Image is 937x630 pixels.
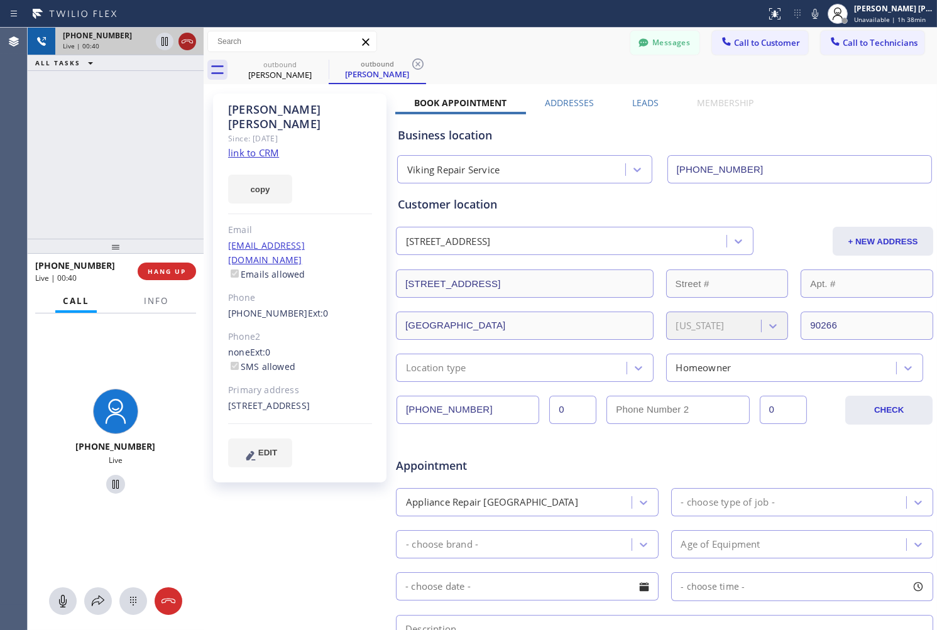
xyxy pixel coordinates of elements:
input: City [396,312,654,340]
span: [PHONE_NUMBER] [76,440,156,452]
button: Open directory [84,587,112,615]
div: - choose brand - [406,537,478,551]
span: Ext: 0 [250,346,271,358]
button: + NEW ADDRESS [833,227,933,256]
div: outbound [233,60,327,69]
div: outbound [330,59,425,68]
label: Emails allowed [228,268,305,280]
button: Hang up [155,587,182,615]
button: Call to Customer [712,31,808,55]
span: Live | 00:40 [63,41,99,50]
label: Membership [697,97,753,109]
button: Open dialpad [119,587,147,615]
span: Live | 00:40 [35,273,77,283]
button: copy [228,175,292,204]
button: Mute [806,5,824,23]
div: Phone2 [228,330,372,344]
div: [PERSON_NAME] [PERSON_NAME] [228,102,372,131]
div: Email [228,223,372,237]
button: Hold Customer [106,475,125,494]
span: Info [144,295,168,307]
label: Addresses [545,97,594,109]
label: Book Appointment [414,97,507,109]
span: [PHONE_NUMBER] [35,259,115,271]
label: SMS allowed [228,361,295,372]
span: [PHONE_NUMBER] [63,30,132,41]
button: Hold Customer [156,33,173,50]
span: Live [109,455,123,465]
div: Location type [406,361,466,375]
span: Ext: 0 [308,307,329,319]
div: Elizabeth Anderson [233,56,327,84]
span: - choose time - [681,580,745,592]
span: Call [63,295,89,307]
input: Address [396,269,654,298]
span: HANG UP [148,267,186,276]
button: Messages [630,31,699,55]
input: Ext. 2 [760,396,807,424]
button: Hang up [178,33,196,50]
button: Mute [49,587,77,615]
div: Customer location [398,196,931,213]
a: [PHONE_NUMBER] [228,307,308,319]
input: Search [208,31,376,52]
div: [PERSON_NAME] [PERSON_NAME] [854,3,933,14]
div: [PERSON_NAME] [233,69,327,80]
input: SMS allowed [231,362,239,370]
input: Street # [666,269,789,298]
div: Since: [DATE] [228,131,372,146]
input: ZIP [801,312,933,340]
input: Phone Number 2 [606,396,749,424]
input: - choose date - [396,572,659,600]
div: Age of Equipment [681,537,760,551]
span: Call to Technicians [843,37,918,48]
button: Call [55,289,97,313]
a: [EMAIL_ADDRESS][DOMAIN_NAME] [228,239,305,266]
div: [STREET_ADDRESS] [406,234,490,249]
div: Appliance Repair [GEOGRAPHIC_DATA] [406,495,578,509]
input: Phone Number [397,396,539,424]
label: Leads [632,97,659,109]
input: Phone Number [667,155,933,183]
div: Phone [228,291,372,305]
div: Business location [398,127,931,144]
div: Primary address [228,383,372,398]
button: ALL TASKS [28,55,106,70]
span: Unavailable | 1h 38min [854,15,926,24]
div: none [228,345,372,374]
div: Homeowner [676,361,732,375]
input: Emails allowed [231,269,239,278]
button: Call to Technicians [821,31,924,55]
button: CHECK [845,396,933,425]
div: - choose type of job - [681,495,775,509]
div: [PERSON_NAME] [330,68,425,80]
button: HANG UP [138,263,196,280]
button: EDIT [228,438,292,467]
input: Apt. # [801,269,933,298]
div: Viking Repair Service [407,163,500,177]
span: Appointment [396,457,573,474]
span: ALL TASKS [35,58,80,67]
a: link to CRM [228,146,279,159]
span: Call to Customer [734,37,800,48]
button: Info [136,289,176,313]
span: EDIT [258,448,277,457]
div: Elizabeth Anderson [330,56,425,83]
div: [STREET_ADDRESS] [228,399,372,413]
input: Ext. [549,396,596,424]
